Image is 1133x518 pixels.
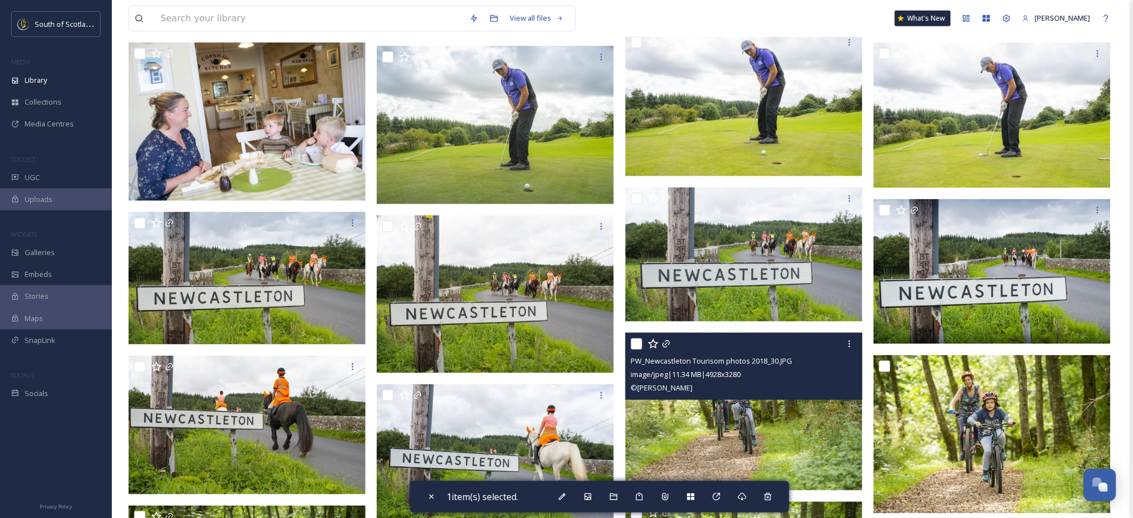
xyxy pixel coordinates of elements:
span: Maps [25,313,43,324]
span: Uploads [25,194,53,205]
span: 1 item(s) selected. [447,491,519,503]
span: WIDGETS [11,230,37,238]
img: PW_Newcastleton Tourisom photos 2018_30.JPG [625,333,862,491]
span: MEDIA [11,58,31,66]
a: What's New [895,11,951,26]
span: Library [25,75,47,86]
span: © [PERSON_NAME] [631,383,693,393]
a: View all files [504,7,570,29]
img: PW_Newcastleton Tourisom photos 2018_53.JPG [874,43,1111,187]
img: PW_Newcastleton Tourisom photos 2018_50.JPG [874,199,1111,345]
span: SnapLink [25,335,55,346]
img: PW_Newcastleton Tourisom photos 2018_38.JPG [625,31,862,176]
span: COLLECT [11,155,35,163]
a: [PERSON_NAME] [1017,7,1096,29]
span: Embeds [25,269,52,280]
span: Media Centres [25,119,74,129]
span: PW_Newcastleton Tourisom photos 2018_30.JPG [631,356,793,366]
img: PW_Newcastleton Tourisom photos 2018_32.JPG [129,356,366,495]
span: Privacy Policy [40,503,72,510]
span: SOCIALS [11,371,34,379]
img: PW_Newcastleton Tourisom photos 2018_57.JPG [129,43,366,200]
img: PW_Newcastleton Tourisom photos 2018_48.JPG [874,355,1111,513]
input: Search your library [155,6,464,31]
span: [PERSON_NAME] [1035,13,1091,23]
span: Galleries [25,247,55,258]
img: PW_Newcastleton Tourisom photos 2018_34.JPG [625,187,862,322]
span: Stories [25,291,49,302]
img: PW_Newcastleton Tourisom photos 2018_37.JPG [129,211,366,344]
span: South of Scotland Destination Alliance [35,18,162,29]
img: images.jpeg [18,18,29,30]
span: UGC [25,172,40,183]
a: Privacy Policy [40,499,72,512]
span: image/jpeg | 11.34 MB | 4928 x 3280 [631,369,741,379]
img: PW_Newcastleton Tourisom photos 2018_52.JPG [377,215,614,373]
span: Socials [25,388,48,399]
img: PW_Newcastleton Tourisom photos 2018_54.JPG [377,46,614,204]
button: Open Chat [1084,469,1116,501]
span: Collections [25,97,61,107]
